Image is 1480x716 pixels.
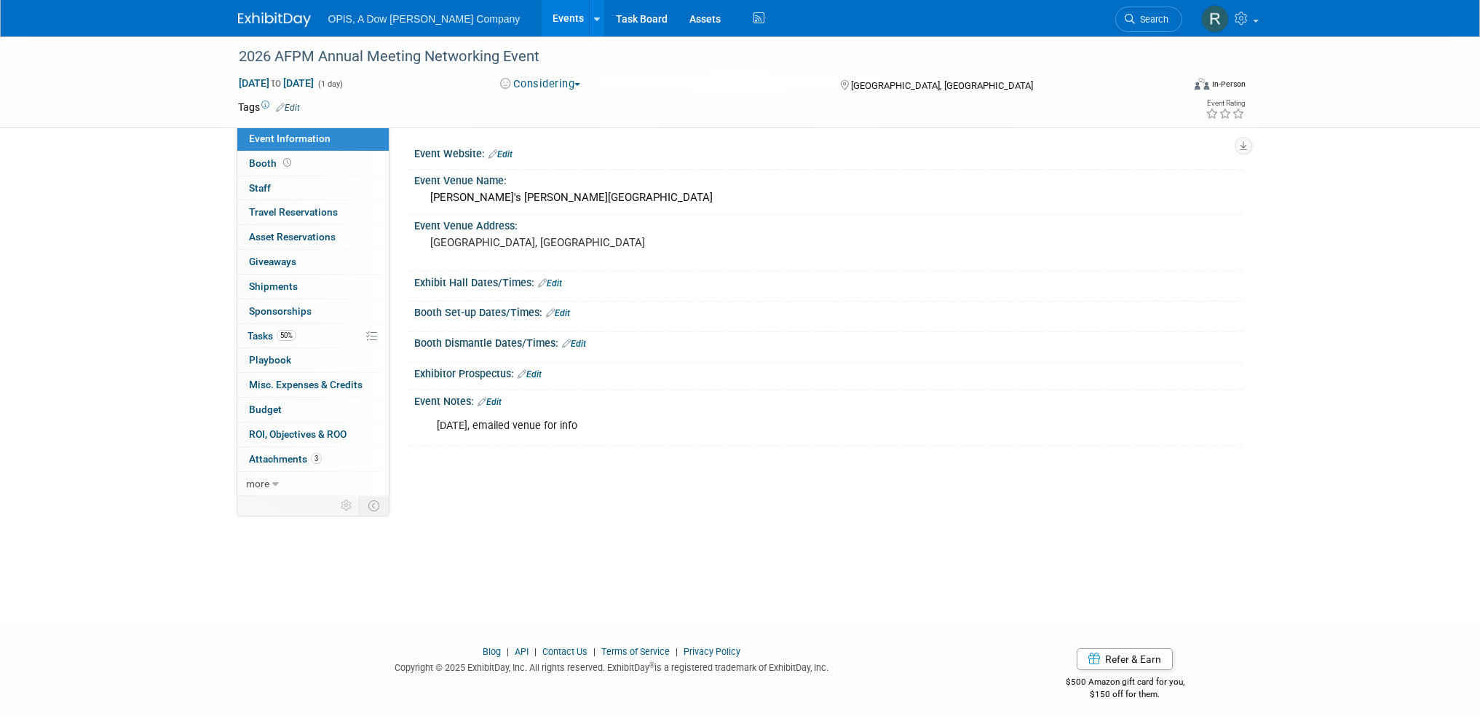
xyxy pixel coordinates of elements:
[248,330,296,342] span: Tasks
[1008,666,1243,700] div: $500 Amazon gift card for you,
[237,348,389,372] a: Playbook
[276,103,300,113] a: Edit
[1115,7,1182,32] a: Search
[237,373,389,397] a: Misc. Expenses & Credits
[269,77,283,89] span: to
[334,496,360,515] td: Personalize Event Tab Strip
[425,186,1232,209] div: [PERSON_NAME]'s [PERSON_NAME][GEOGRAPHIC_DATA]
[237,398,389,422] a: Budget
[684,646,740,657] a: Privacy Policy
[414,143,1243,162] div: Event Website:
[280,157,294,168] span: Booth not reserved yet
[1008,688,1243,701] div: $150 off for them.
[414,170,1243,188] div: Event Venue Name:
[503,646,513,657] span: |
[672,646,681,657] span: |
[249,231,336,243] span: Asset Reservations
[234,44,1160,70] div: 2026 AFPM Annual Meeting Networking Event
[237,472,389,496] a: more
[483,646,501,657] a: Blog
[246,478,269,489] span: more
[237,422,389,446] a: ROI, Objectives & ROO
[414,302,1243,320] div: Booth Set-up Dates/Times:
[249,280,298,292] span: Shipments
[414,332,1243,351] div: Booth Dismantle Dates/Times:
[851,80,1033,91] span: [GEOGRAPHIC_DATA], [GEOGRAPHIC_DATA]
[237,275,389,299] a: Shipments
[249,157,294,169] span: Booth
[237,299,389,323] a: Sponsorships
[414,272,1243,291] div: Exhibit Hall Dates/Times:
[538,278,562,288] a: Edit
[495,76,586,92] button: Considering
[249,379,363,390] span: Misc. Expenses & Credits
[237,127,389,151] a: Event Information
[249,453,322,465] span: Attachments
[1077,648,1173,670] a: Refer & Earn
[531,646,540,657] span: |
[277,330,296,341] span: 50%
[249,133,331,144] span: Event Information
[237,152,389,176] a: Booth
[515,646,529,657] a: API
[359,496,389,515] td: Toggle Event Tabs
[478,397,502,407] a: Edit
[317,79,343,89] span: (1 day)
[649,661,654,669] sup: ®
[249,182,271,194] span: Staff
[1135,14,1168,25] span: Search
[249,305,312,317] span: Sponsorships
[488,149,513,160] a: Edit
[1195,78,1209,90] img: Format-Inperson.png
[249,354,291,366] span: Playbook
[1201,5,1229,33] img: Renee Ortner
[238,658,986,674] div: Copyright © 2025 ExhibitDay, Inc. All rights reserved. ExhibitDay is a registered trademark of Ex...
[1096,76,1246,98] div: Event Format
[249,256,296,267] span: Giveaways
[328,13,521,25] span: OPIS, A Dow [PERSON_NAME] Company
[414,390,1243,409] div: Event Notes:
[249,206,338,218] span: Travel Reservations
[601,646,670,657] a: Terms of Service
[590,646,599,657] span: |
[430,236,743,249] pre: [GEOGRAPHIC_DATA], [GEOGRAPHIC_DATA]
[237,176,389,200] a: Staff
[311,453,322,464] span: 3
[237,324,389,348] a: Tasks50%
[249,428,347,440] span: ROI, Objectives & ROO
[237,225,389,249] a: Asset Reservations
[414,215,1243,233] div: Event Venue Address:
[542,646,587,657] a: Contact Us
[238,100,300,114] td: Tags
[414,363,1243,382] div: Exhibitor Prospectus:
[1206,100,1245,107] div: Event Rating
[237,447,389,471] a: Attachments3
[238,76,314,90] span: [DATE] [DATE]
[562,339,586,349] a: Edit
[249,404,282,415] span: Budget
[546,308,570,318] a: Edit
[237,250,389,274] a: Giveaways
[427,412,1083,441] div: [DATE], emailed venue for info
[518,369,542,379] a: Edit
[238,12,311,27] img: ExhibitDay
[237,200,389,224] a: Travel Reservations
[1211,79,1246,90] div: In-Person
